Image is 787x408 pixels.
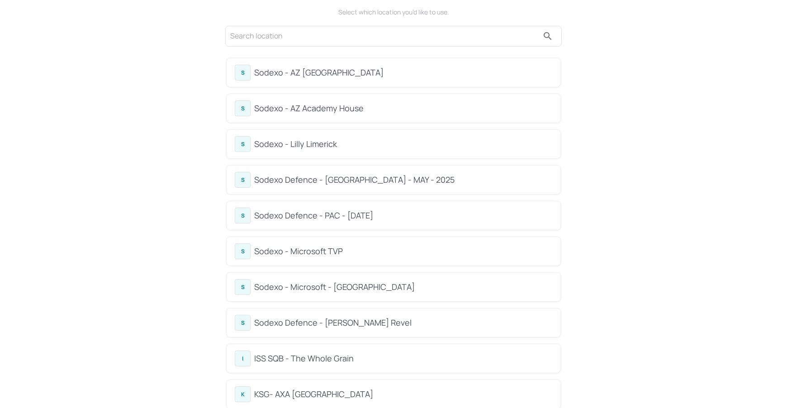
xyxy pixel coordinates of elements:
div: S [235,279,251,295]
div: S [235,315,251,331]
div: S [235,243,251,259]
div: K [235,386,251,402]
div: Sodexo - AZ Academy House [254,102,552,114]
div: Sodexo - Lilly Limerick [254,138,552,150]
div: S [235,172,251,188]
div: S [235,100,251,116]
div: S [235,65,251,81]
div: S [235,136,251,152]
div: Sodexo - AZ [GEOGRAPHIC_DATA] [254,66,552,79]
div: Sodexo Defence - [GEOGRAPHIC_DATA] - MAY - 2025 [254,174,552,186]
div: ISS SQB - The Whole Grain [254,352,552,365]
div: KSG- AXA [GEOGRAPHIC_DATA] [254,388,552,400]
div: Sodexo Defence - [PERSON_NAME] Revel [254,317,552,329]
button: search [539,27,557,45]
div: I [235,351,251,366]
div: Sodexo - Microsoft - [GEOGRAPHIC_DATA] [254,281,552,293]
input: Search location [230,29,539,43]
div: Sodexo Defence - PAC - [DATE] [254,209,552,222]
div: Select which location you’d like to use. [224,7,563,17]
div: S [235,208,251,223]
div: Sodexo - Microsoft TVP [254,245,552,257]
